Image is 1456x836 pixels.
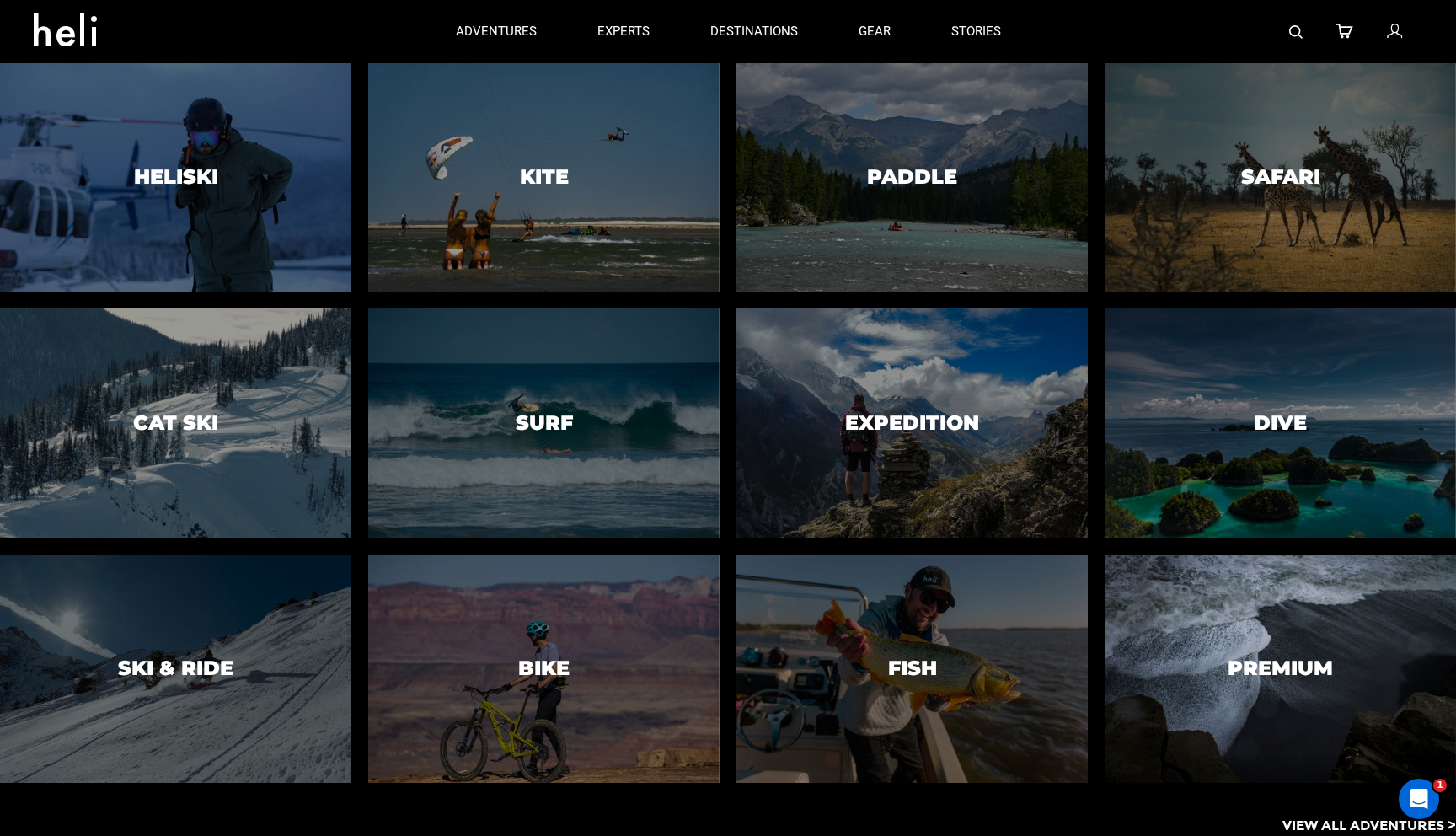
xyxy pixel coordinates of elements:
a: PremiumPremium image [1105,555,1456,783]
h3: Cat Ski [133,412,218,434]
h3: Paddle [867,166,957,188]
h3: Fish [888,657,937,679]
img: search-bar-icon.svg [1289,25,1303,39]
p: experts [597,23,650,40]
h3: Safari [1241,166,1320,188]
iframe: Intercom live chat [1399,779,1439,819]
h3: Premium [1228,657,1333,679]
h3: Dive [1254,412,1307,434]
p: destinations [710,23,798,40]
h3: Heliski [134,166,218,188]
h3: Surf [516,412,573,434]
span: 1 [1433,779,1447,792]
h3: Expedition [845,412,979,434]
p: View All Adventures > [1282,817,1456,836]
h3: Ski & Ride [118,657,233,679]
h3: Bike [518,657,570,679]
h3: Kite [520,166,569,188]
p: adventures [456,23,537,40]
